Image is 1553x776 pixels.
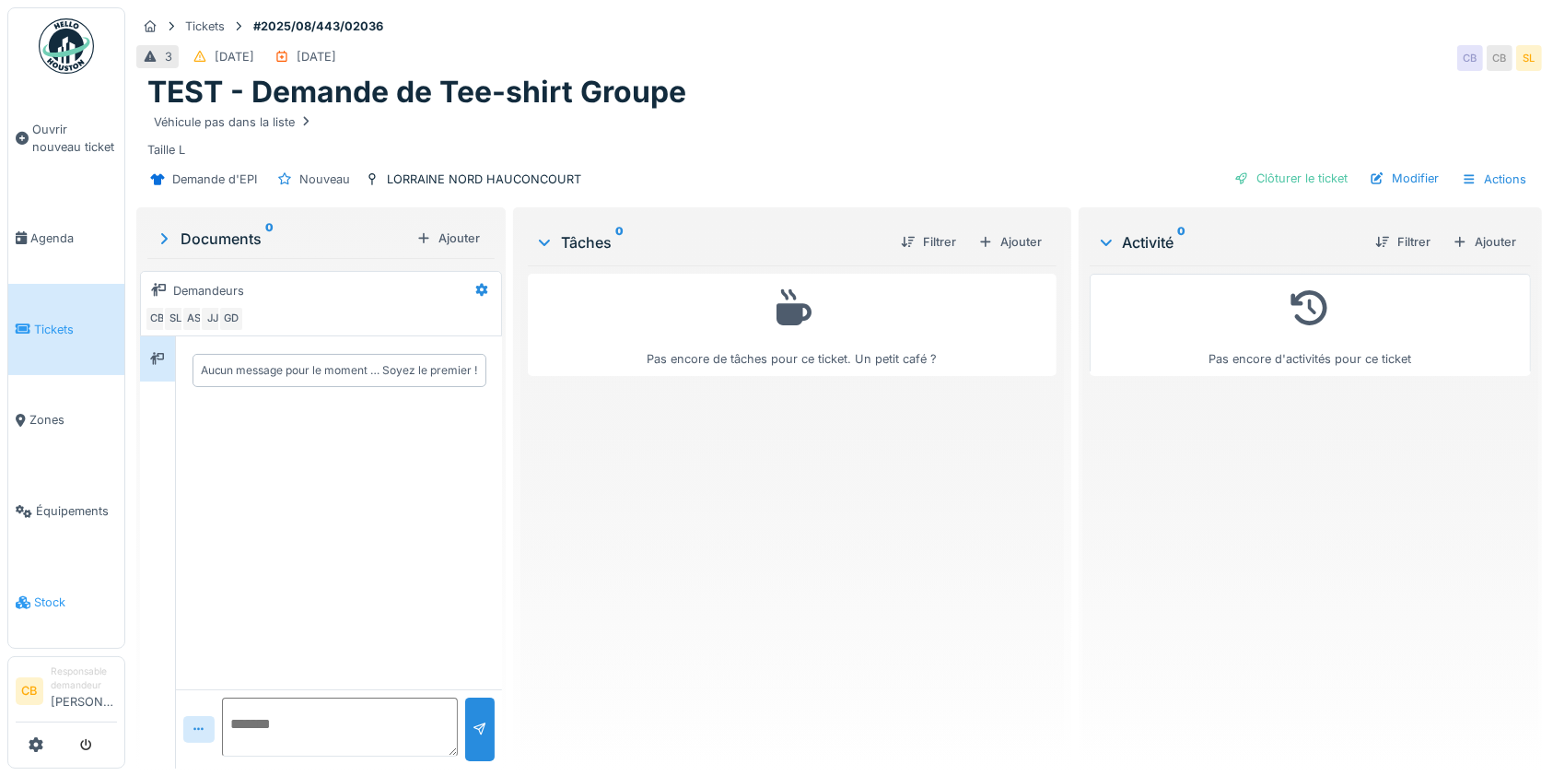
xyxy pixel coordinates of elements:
[535,231,886,253] div: Tâches
[165,48,172,65] div: 3
[615,231,624,253] sup: 0
[34,594,117,611] span: Stock
[1227,166,1355,191] div: Clôturer le ticket
[387,170,581,188] div: LORRAINE NORD HAUCONCOURT
[1097,231,1360,253] div: Activité
[29,411,117,429] span: Zones
[1454,166,1535,193] div: Actions
[16,677,43,705] li: CB
[215,48,254,65] div: [DATE]
[51,664,117,718] li: [PERSON_NAME]
[185,18,225,35] div: Tickets
[172,170,257,188] div: Demande d'EPI
[154,113,313,131] div: Véhicule pas dans la liste
[1368,229,1438,254] div: Filtrer
[893,229,963,254] div: Filtrer
[1457,45,1483,71] div: CB
[39,18,94,74] img: Badge_color-CXgf-gQk.svg
[1487,45,1512,71] div: CB
[1516,45,1542,71] div: SL
[409,226,487,251] div: Ajouter
[1362,166,1446,191] div: Modifier
[540,282,1045,368] div: Pas encore de tâches pour ce ticket. Un petit café ?
[16,664,117,723] a: CB Responsable demandeur[PERSON_NAME]
[34,321,117,338] span: Tickets
[8,465,124,557] a: Équipements
[8,84,124,193] a: Ouvrir nouveau ticket
[163,306,189,332] div: SL
[8,284,124,375] a: Tickets
[32,121,117,156] span: Ouvrir nouveau ticket
[8,375,124,466] a: Zones
[36,502,117,520] span: Équipements
[246,18,391,35] strong: #2025/08/443/02036
[147,75,686,110] h1: TEST - Demande de Tee-shirt Groupe
[181,306,207,332] div: AS
[145,306,170,332] div: CB
[30,229,117,247] span: Agenda
[200,306,226,332] div: JJ
[147,111,1531,159] div: Taille L
[265,228,274,250] sup: 0
[8,557,124,648] a: Stock
[8,193,124,284] a: Agenda
[297,48,336,65] div: [DATE]
[1445,229,1524,254] div: Ajouter
[201,362,478,379] div: Aucun message pour le moment … Soyez le premier !
[173,282,244,300] div: Demandeurs
[155,228,409,250] div: Documents
[218,306,244,332] div: GD
[971,229,1049,254] div: Ajouter
[51,664,117,693] div: Responsable demandeur
[299,170,350,188] div: Nouveau
[1178,231,1186,253] sup: 0
[1102,282,1519,368] div: Pas encore d'activités pour ce ticket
